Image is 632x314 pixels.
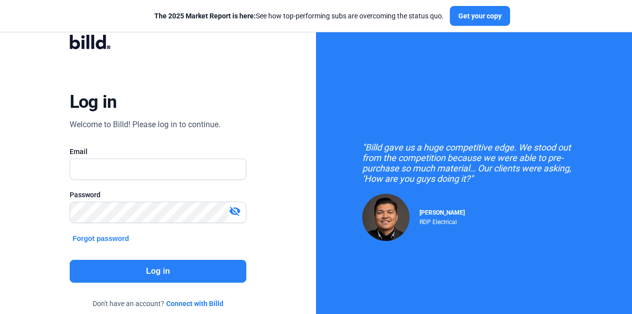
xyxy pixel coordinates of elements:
[450,6,510,26] button: Get your copy
[70,299,247,309] div: Don't have an account?
[420,216,465,226] div: RDP Electrical
[154,11,444,21] div: See how top-performing subs are overcoming the status quo.
[70,260,247,283] button: Log in
[70,233,132,244] button: Forgot password
[70,91,117,113] div: Log in
[70,147,247,157] div: Email
[362,142,586,184] div: "Billd gave us a huge competitive edge. We stood out from the competition because we were able to...
[166,299,223,309] a: Connect with Billd
[70,119,220,131] div: Welcome to Billd! Please log in to continue.
[154,12,256,20] span: The 2025 Market Report is here:
[229,205,241,217] mat-icon: visibility_off
[70,190,247,200] div: Password
[362,194,410,241] img: Raul Pacheco
[420,209,465,216] span: [PERSON_NAME]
